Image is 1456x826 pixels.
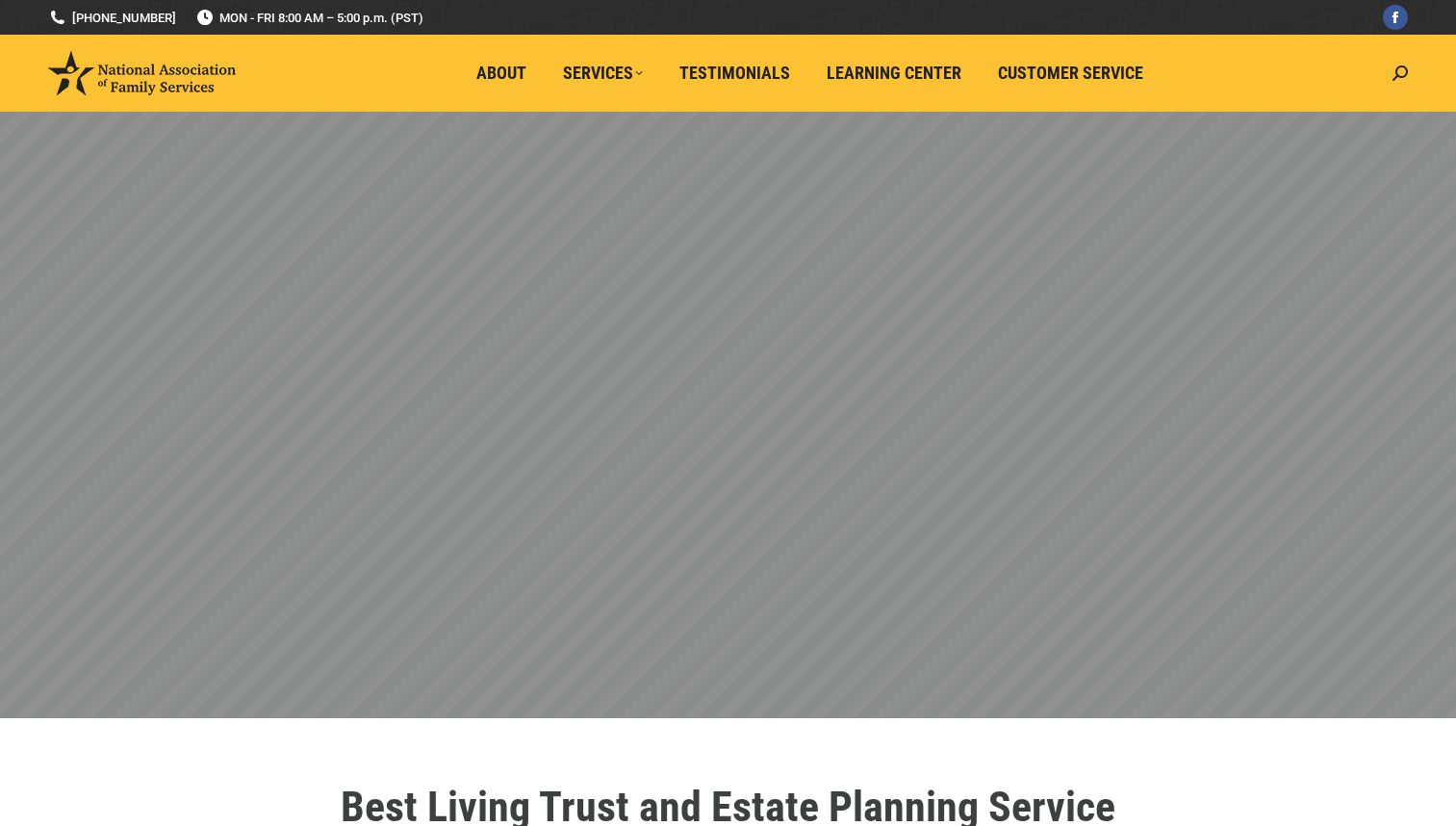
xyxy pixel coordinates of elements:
a: Learning Center [813,55,975,91]
span: Learning Center [827,63,961,84]
div: I [549,372,564,449]
img: National Association of Family Services [48,51,236,95]
span: About [476,63,526,84]
a: Testimonials [666,55,804,91]
span: Testimonials [679,63,790,84]
span: Services [563,63,643,84]
a: [PHONE_NUMBER] [48,9,176,27]
a: Facebook page opens in new window [1383,5,1408,30]
span: Customer Service [998,63,1143,84]
span: MON - FRI 8:00 AM – 5:00 p.m. (PST) [195,9,423,27]
a: Customer Service [984,55,1157,91]
a: About [463,55,540,91]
